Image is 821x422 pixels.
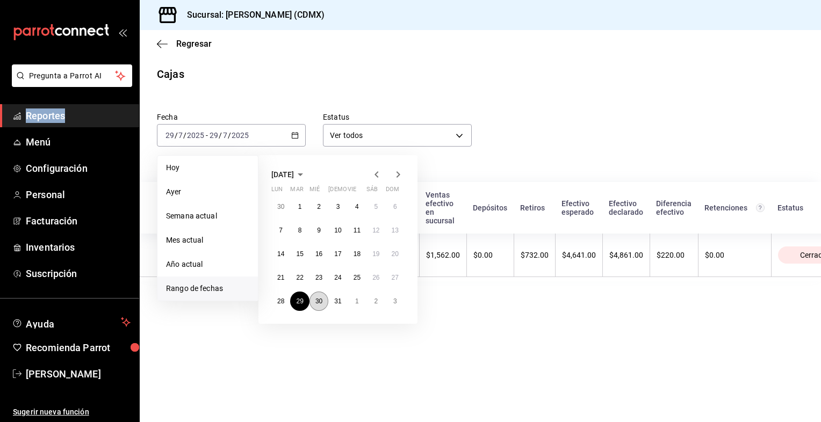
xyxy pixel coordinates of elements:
abbr: 3 de julio de 2025 [336,203,340,210]
button: 28 de julio de 2025 [271,292,290,311]
button: 21 de julio de 2025 [271,268,290,287]
div: Efectivo declarado [609,199,643,216]
span: Personal [26,187,131,202]
button: 1 de julio de 2025 [290,197,309,216]
div: $732.00 [521,251,549,259]
button: 5 de julio de 2025 [366,197,385,216]
button: 4 de julio de 2025 [348,197,366,216]
button: 15 de julio de 2025 [290,244,309,264]
div: Cajas [157,66,184,82]
abbr: 8 de julio de 2025 [298,227,302,234]
button: 13 de julio de 2025 [386,221,405,240]
svg: Total de retenciones de propinas registradas [756,203,765,212]
abbr: miércoles [309,186,320,197]
span: Reportes [26,108,131,123]
input: -- [165,131,175,140]
div: $220.00 [657,251,692,259]
abbr: domingo [386,186,399,197]
abbr: 15 de julio de 2025 [296,250,303,258]
div: $0.00 [473,251,507,259]
span: / [183,131,186,140]
abbr: 29 de julio de 2025 [296,297,303,305]
span: / [219,131,222,140]
abbr: 5 de julio de 2025 [374,203,378,210]
button: 16 de julio de 2025 [309,244,328,264]
abbr: 23 de julio de 2025 [315,274,322,281]
button: 2 de julio de 2025 [309,197,328,216]
span: Rango de fechas [166,283,249,294]
abbr: 28 de julio de 2025 [277,297,284,305]
button: 9 de julio de 2025 [309,221,328,240]
button: 19 de julio de 2025 [366,244,385,264]
label: Fecha [157,113,306,121]
button: 11 de julio de 2025 [348,221,366,240]
span: Ayer [166,186,249,198]
abbr: 17 de julio de 2025 [334,250,341,258]
abbr: 18 de julio de 2025 [354,250,361,258]
span: / [175,131,178,140]
button: open_drawer_menu [118,28,127,37]
span: Hoy [166,162,249,173]
span: Menú [26,135,131,149]
button: 23 de julio de 2025 [309,268,328,287]
abbr: 27 de julio de 2025 [392,274,399,281]
abbr: 9 de julio de 2025 [317,227,321,234]
span: Inventarios [26,240,131,254]
abbr: 19 de julio de 2025 [372,250,379,258]
div: Ver todos [323,124,472,147]
button: 30 de junio de 2025 [271,197,290,216]
span: / [228,131,231,140]
abbr: 2 de agosto de 2025 [374,297,378,305]
span: [PERSON_NAME] [26,367,131,381]
button: 20 de julio de 2025 [386,244,405,264]
abbr: 12 de julio de 2025 [372,227,379,234]
button: 17 de julio de 2025 [328,244,347,264]
button: 6 de julio de 2025 [386,197,405,216]
span: Regresar [176,39,212,49]
button: 3 de julio de 2025 [328,197,347,216]
abbr: 4 de julio de 2025 [355,203,359,210]
label: Estatus [323,113,472,121]
button: 14 de julio de 2025 [271,244,290,264]
input: -- [209,131,219,140]
span: Año actual [166,259,249,270]
abbr: 30 de julio de 2025 [315,297,322,305]
div: Diferencia efectivo [656,199,692,216]
button: 25 de julio de 2025 [348,268,366,287]
div: $4,861.00 [609,251,643,259]
button: 30 de julio de 2025 [309,292,328,311]
abbr: 13 de julio de 2025 [392,227,399,234]
button: 31 de julio de 2025 [328,292,347,311]
button: Pregunta a Parrot AI [12,64,132,87]
input: -- [222,131,228,140]
abbr: jueves [328,186,392,197]
span: - [206,131,208,140]
span: [DATE] [271,170,294,179]
abbr: 22 de julio de 2025 [296,274,303,281]
button: 7 de julio de 2025 [271,221,290,240]
button: 26 de julio de 2025 [366,268,385,287]
span: Mes actual [166,235,249,246]
input: ---- [231,131,249,140]
abbr: 16 de julio de 2025 [315,250,322,258]
span: Sugerir nueva función [13,406,131,418]
abbr: 20 de julio de 2025 [392,250,399,258]
span: Pregunta a Parrot AI [29,70,116,82]
input: -- [178,131,183,140]
span: Semana actual [166,210,249,222]
abbr: martes [290,186,303,197]
button: 10 de julio de 2025 [328,221,347,240]
button: 24 de julio de 2025 [328,268,347,287]
button: 2 de agosto de 2025 [366,292,385,311]
span: Recomienda Parrot [26,340,131,355]
button: Regresar [157,39,212,49]
abbr: 14 de julio de 2025 [277,250,284,258]
abbr: sábado [366,186,378,197]
div: Efectivo esperado [561,199,596,216]
button: 18 de julio de 2025 [348,244,366,264]
div: Retiros [520,203,549,212]
span: Facturación [26,214,131,228]
abbr: 2 de julio de 2025 [317,203,321,210]
div: Retenciones [704,203,765,212]
div: Depósitos [473,203,507,212]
